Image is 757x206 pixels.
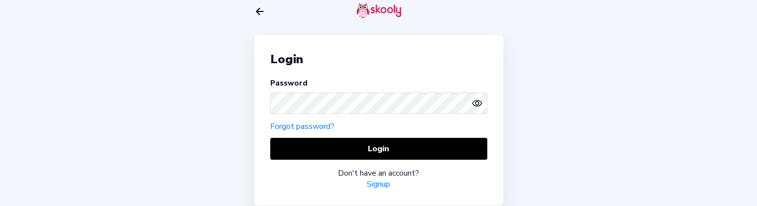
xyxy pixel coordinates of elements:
[270,168,487,179] div: Don't have an account?
[270,51,487,67] div: Login
[254,6,265,17] button: arrow back outline
[356,2,401,18] img: skooly-logo.png
[270,138,487,159] button: Login
[472,98,482,108] ion-icon: eye outline
[472,98,487,108] button: eye outlineeye off outline
[367,179,390,190] a: Signup
[270,78,308,88] label: Password
[270,121,334,132] a: Forgot password?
